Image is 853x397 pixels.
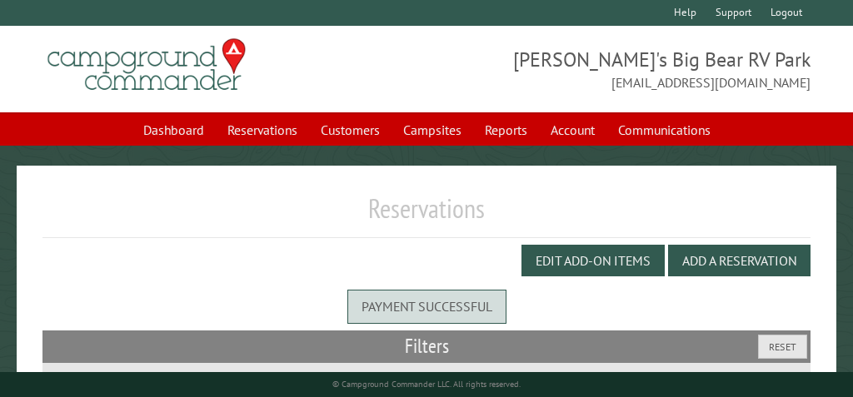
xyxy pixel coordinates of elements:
[521,245,665,276] button: Edit Add-on Items
[42,32,251,97] img: Campground Commander
[475,114,537,146] a: Reports
[426,46,811,92] span: [PERSON_NAME]'s Big Bear RV Park [EMAIL_ADDRESS][DOMAIN_NAME]
[393,114,471,146] a: Campsites
[133,114,214,146] a: Dashboard
[217,114,307,146] a: Reservations
[42,192,811,238] h1: Reservations
[347,290,506,323] div: Payment successful
[758,335,807,359] button: Reset
[608,114,721,146] a: Communications
[541,114,605,146] a: Account
[311,114,390,146] a: Customers
[42,330,811,362] h2: Filters
[332,379,521,390] small: © Campground Commander LLC. All rights reserved.
[668,245,811,276] button: Add a Reservation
